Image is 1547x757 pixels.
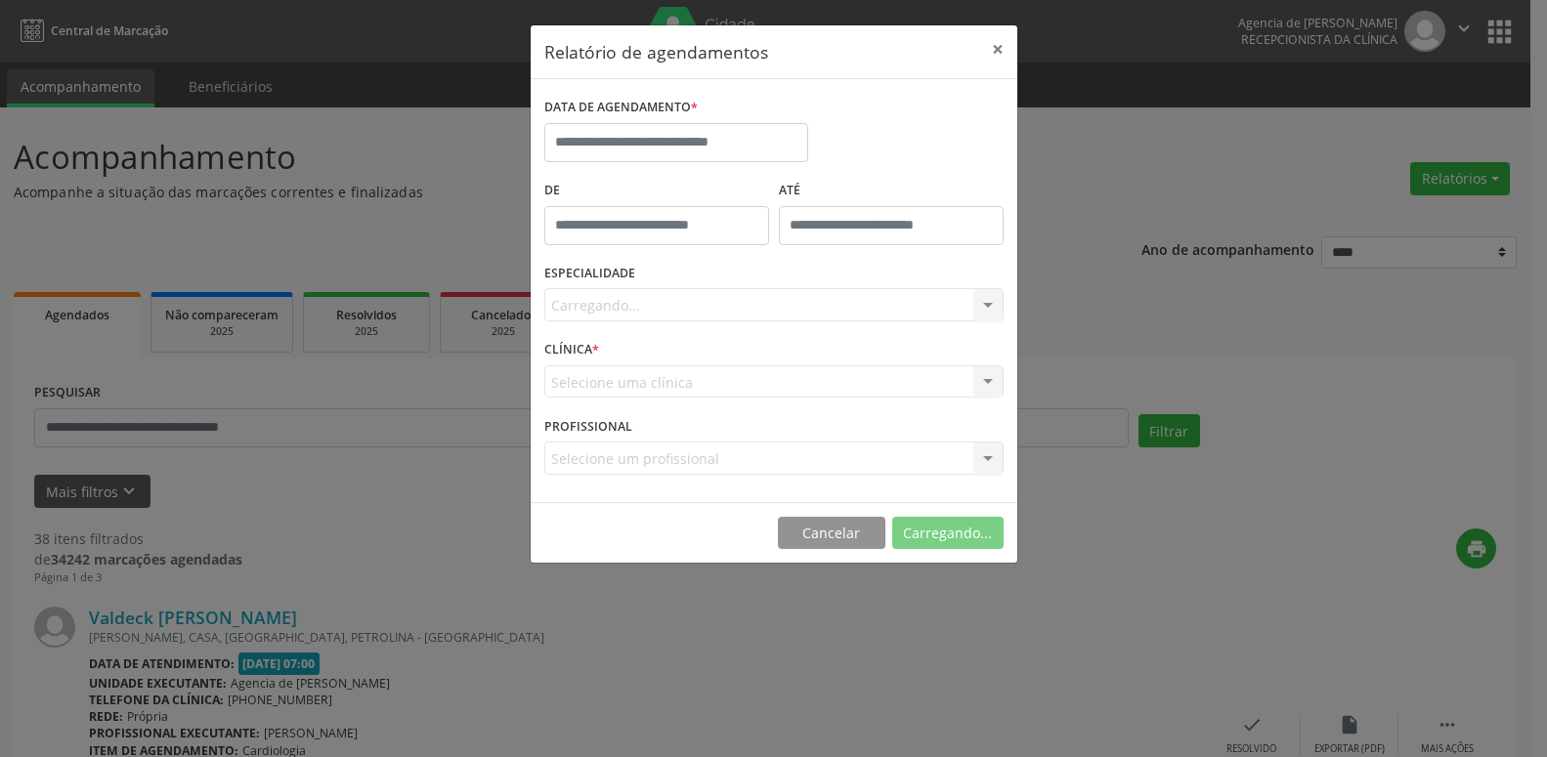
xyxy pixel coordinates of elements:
[544,93,698,123] label: DATA DE AGENDAMENTO
[544,176,769,206] label: De
[544,411,632,442] label: PROFISSIONAL
[544,39,768,64] h5: Relatório de agendamentos
[892,517,1004,550] button: Carregando...
[544,259,635,289] label: ESPECIALIDADE
[779,176,1004,206] label: ATÉ
[778,517,885,550] button: Cancelar
[544,335,599,365] label: CLÍNICA
[978,25,1017,73] button: Close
